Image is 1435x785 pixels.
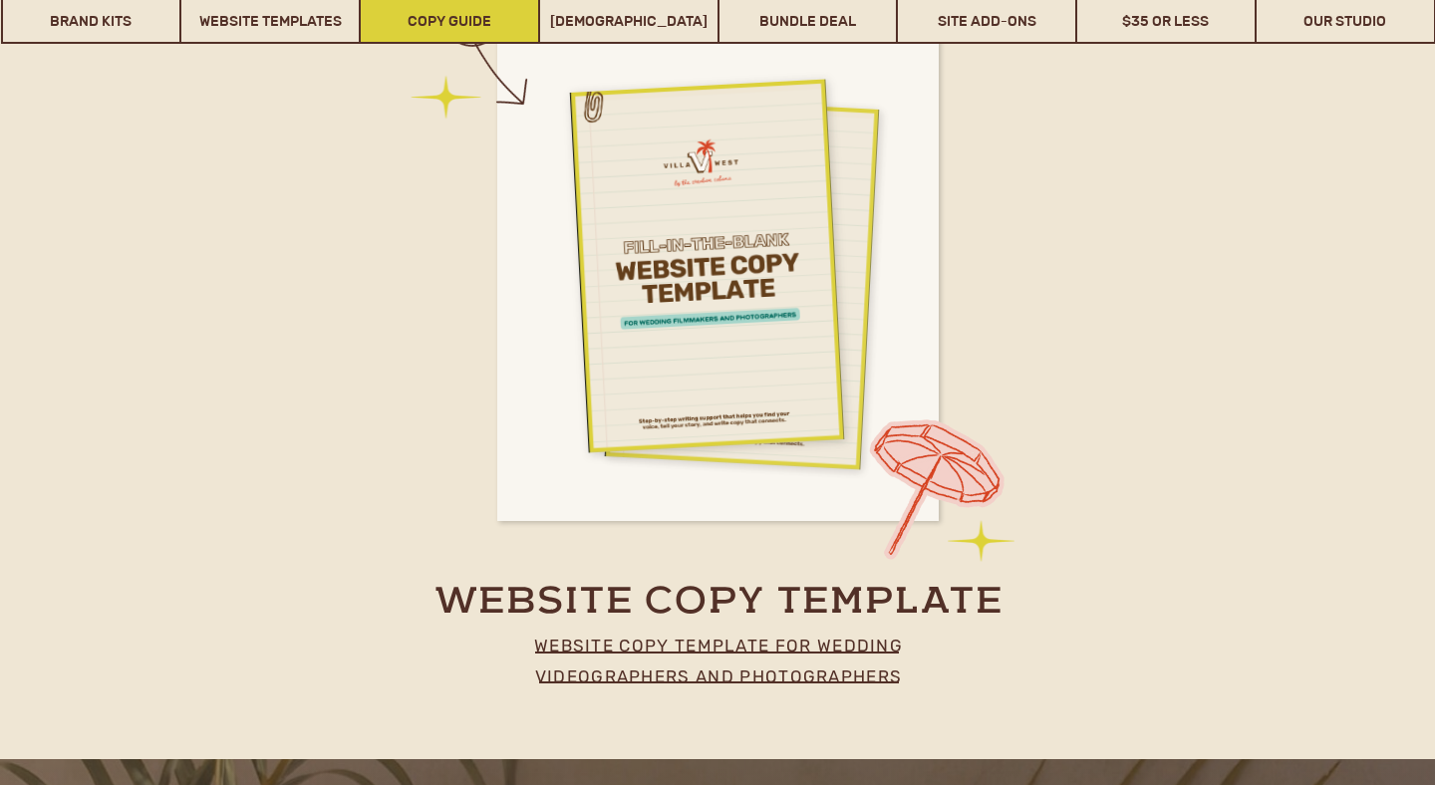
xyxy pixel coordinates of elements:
h2: Built to perform [242,138,737,181]
a: website copy template for wedding videographers and photographers [498,631,939,681]
h2: Designed to [242,180,737,251]
h2: stand out [225,244,754,341]
a: website copy template [389,580,1048,623]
